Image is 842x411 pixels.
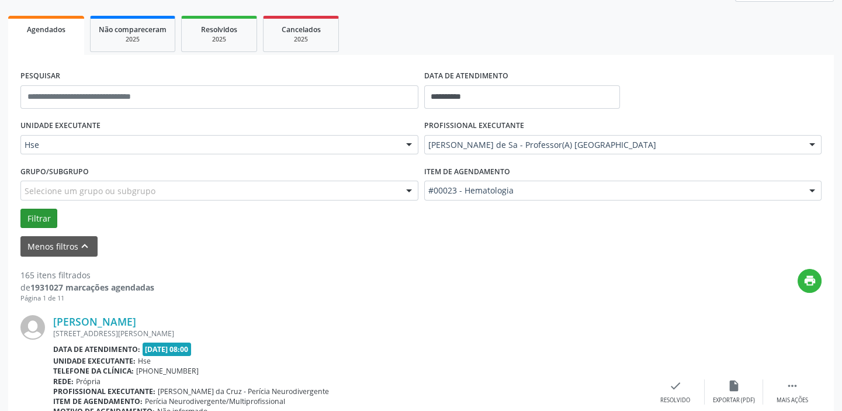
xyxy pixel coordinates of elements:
i:  [786,379,799,392]
div: Mais ações [777,396,808,405]
label: PESQUISAR [20,67,60,85]
div: de [20,281,154,293]
div: Página 1 de 11 [20,293,154,303]
span: Própria [76,377,101,386]
strong: 1931027 marcações agendadas [30,282,154,293]
label: DATA DE ATENDIMENTO [424,67,508,85]
span: [PERSON_NAME] da Cruz - Perícia Neurodivergente [158,386,329,396]
div: Exportar (PDF) [713,396,755,405]
b: Data de atendimento: [53,344,140,354]
label: PROFISSIONAL EXECUTANTE [424,117,524,135]
span: Hse [138,356,151,366]
img: img [20,315,45,340]
span: Cancelados [282,25,321,34]
div: 2025 [272,35,330,44]
i: check [669,379,682,392]
span: Não compareceram [99,25,167,34]
button: print [798,269,822,293]
b: Profissional executante: [53,386,155,396]
span: [PERSON_NAME] de Sa - Professor(A) [GEOGRAPHIC_DATA] [428,139,798,151]
label: UNIDADE EXECUTANTE [20,117,101,135]
span: Selecione um grupo ou subgrupo [25,185,155,197]
i: print [803,274,816,287]
div: 165 itens filtrados [20,269,154,281]
div: 2025 [99,35,167,44]
label: Item de agendamento [424,163,510,181]
span: Hse [25,139,394,151]
span: Agendados [27,25,65,34]
i: keyboard_arrow_up [78,240,91,253]
span: #00023 - Hematologia [428,185,798,196]
div: Resolvido [660,396,690,405]
b: Unidade executante: [53,356,136,366]
b: Telefone da clínica: [53,366,134,376]
b: Item de agendamento: [53,396,143,406]
b: Rede: [53,377,74,386]
span: Resolvidos [201,25,237,34]
i: insert_drive_file [727,379,740,392]
button: Menos filtroskeyboard_arrow_up [20,236,98,257]
label: Grupo/Subgrupo [20,163,89,181]
span: [PHONE_NUMBER] [136,366,199,376]
div: 2025 [190,35,248,44]
span: [DATE] 08:00 [143,343,192,356]
div: [STREET_ADDRESS][PERSON_NAME] [53,329,646,339]
span: Perícia Neurodivergente/Multiprofissional [145,396,285,406]
a: [PERSON_NAME] [53,315,136,328]
button: Filtrar [20,209,57,229]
